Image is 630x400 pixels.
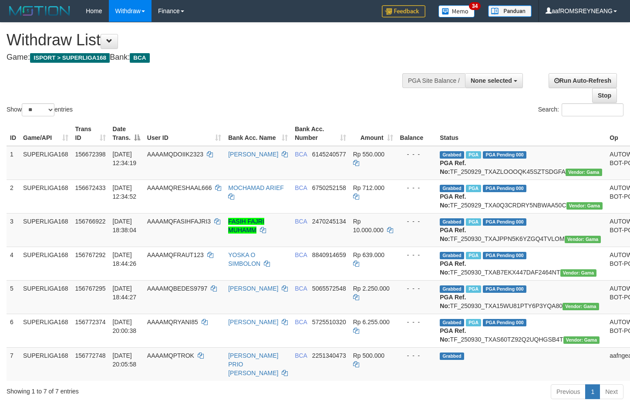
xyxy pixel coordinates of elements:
[20,213,72,247] td: SUPERLIGA168
[20,314,72,347] td: SUPERLIGA168
[466,319,481,326] span: Marked by aafsoycanthlai
[295,352,307,359] span: BCA
[562,103,623,116] input: Search:
[400,183,433,192] div: - - -
[488,5,532,17] img: panduan.png
[549,73,617,88] a: Run Auto-Refresh
[7,247,20,280] td: 4
[312,251,346,258] span: Copy 8840914659 to clipboard
[20,247,72,280] td: SUPERLIGA168
[295,218,307,225] span: BCA
[7,103,73,116] label: Show entries
[75,319,106,325] span: 156772374
[436,247,606,280] td: TF_250930_TXAB7EKX447DAF2464NT
[397,121,437,146] th: Balance
[228,285,278,292] a: [PERSON_NAME]
[436,314,606,347] td: TF_250930_TXAS60TZ92Q2UQHGSB4T
[20,146,72,180] td: SUPERLIGA168
[471,77,512,84] span: None selected
[113,218,137,234] span: [DATE] 18:38:04
[75,352,106,359] span: 156772748
[440,218,464,226] span: Grabbed
[353,151,384,158] span: Rp 550.000
[7,347,20,381] td: 7
[400,217,433,226] div: - - -
[436,146,606,180] td: TF_250929_TXAZLOOOQK45SZTSDGFA
[382,5,425,17] img: Feedback.jpg
[20,280,72,314] td: SUPERLIGA168
[295,151,307,158] span: BCA
[436,180,606,213] td: TF_250929_TXA0Q3CRDRY5NBWAA50C
[440,227,466,242] b: PGA Ref. No:
[7,314,20,347] td: 6
[592,88,617,103] a: Stop
[113,251,137,267] span: [DATE] 18:44:26
[147,218,211,225] span: AAAAMQFASIHFAJRI3
[228,184,284,191] a: MOCHAMAD ARIEF
[353,184,384,191] span: Rp 712.000
[312,218,346,225] span: Copy 2470245134 to clipboard
[22,103,54,116] select: Showentries
[312,184,346,191] span: Copy 6750252158 to clipboard
[147,285,208,292] span: AAAAMQBEDES9797
[147,319,198,325] span: AAAAMQRYANI85
[469,2,481,10] span: 34
[483,185,526,192] span: PGA Pending
[483,151,526,159] span: PGA Pending
[228,218,264,234] a: FASIH FAJRI MUHAMM
[147,251,204,258] span: AAAAMQFRAUT123
[466,285,481,293] span: Marked by aafsoycanthlai
[436,280,606,314] td: TF_250930_TXA15WU81PTY6P3YQA80
[440,353,464,360] span: Grabbed
[440,319,464,326] span: Grabbed
[466,185,481,192] span: Marked by aafsoycanthlai
[7,146,20,180] td: 1
[440,159,466,175] b: PGA Ref. No:
[228,251,260,267] a: YOSKA O SIMBOLON
[353,319,390,325] span: Rp 6.255.000
[483,285,526,293] span: PGA Pending
[130,53,149,63] span: BCA
[7,180,20,213] td: 2
[436,213,606,247] td: TF_250930_TXAJPPN5K6YZGQ4TVLOM
[20,121,72,146] th: Game/API: activate to sort column ascending
[228,319,278,325] a: [PERSON_NAME]
[291,121,350,146] th: Bank Acc. Number: activate to sort column ascending
[440,285,464,293] span: Grabbed
[440,151,464,159] span: Grabbed
[466,252,481,259] span: Marked by aafsoycanthlai
[113,285,137,301] span: [DATE] 18:44:27
[147,151,203,158] span: AAAAMQDOIIK2323
[7,213,20,247] td: 3
[113,319,137,334] span: [DATE] 20:00:38
[109,121,144,146] th: Date Trans.: activate to sort column descending
[228,151,278,158] a: [PERSON_NAME]
[295,184,307,191] span: BCA
[113,151,137,166] span: [DATE] 12:34:19
[563,336,600,344] span: Vendor URL: https://trx31.1velocity.biz
[436,121,606,146] th: Status
[353,218,384,234] span: Rp 10.000.000
[20,347,72,381] td: SUPERLIGA168
[400,251,433,259] div: - - -
[563,303,599,310] span: Vendor URL: https://trx31.1velocity.biz
[75,218,106,225] span: 156766922
[312,319,346,325] span: Copy 5725510320 to clipboard
[147,184,212,191] span: AAAAMQRESHAAL666
[144,121,225,146] th: User ID: activate to sort column ascending
[566,169,602,176] span: Vendor URL: https://trx31.1velocity.biz
[353,285,390,292] span: Rp 2.250.000
[440,252,464,259] span: Grabbed
[312,352,346,359] span: Copy 2251340473 to clipboard
[7,280,20,314] td: 5
[225,121,291,146] th: Bank Acc. Name: activate to sort column ascending
[466,218,481,226] span: Marked by aafsoumeymey
[75,251,106,258] span: 156767292
[295,251,307,258] span: BCA
[72,121,109,146] th: Trans ID: activate to sort column ascending
[466,151,481,159] span: Marked by aafsoycanthlai
[353,352,384,359] span: Rp 500.000
[312,151,346,158] span: Copy 6145240577 to clipboard
[438,5,475,17] img: Button%20Memo.svg
[75,184,106,191] span: 156672433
